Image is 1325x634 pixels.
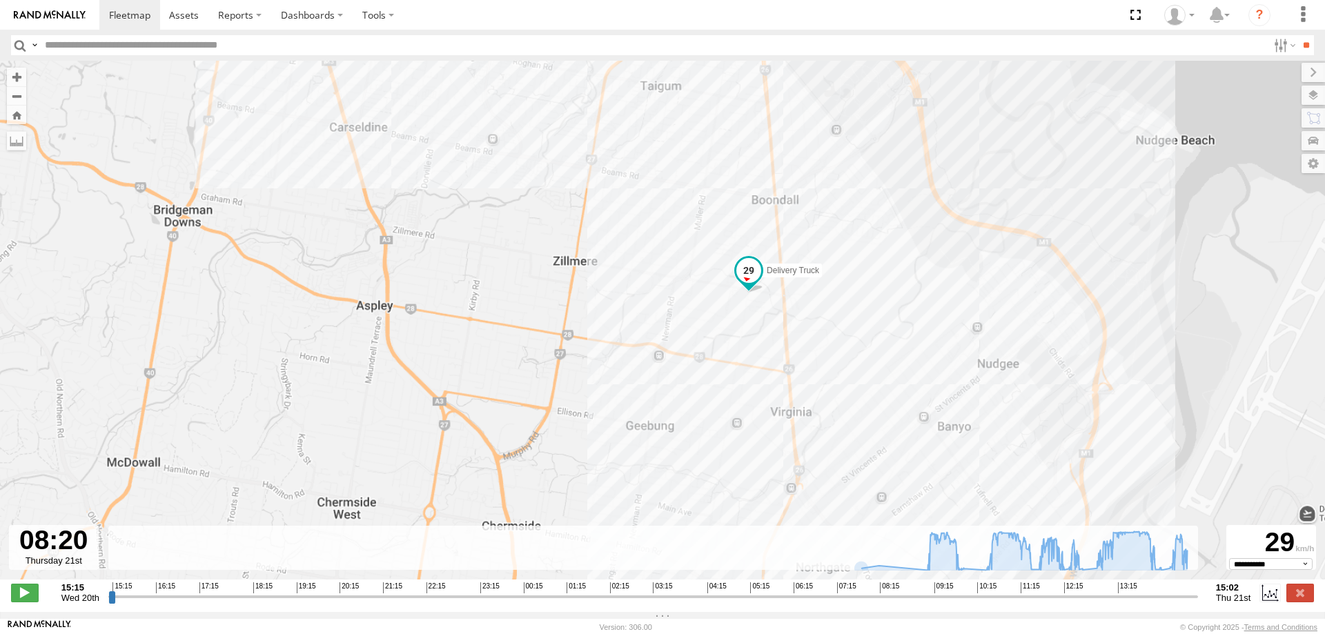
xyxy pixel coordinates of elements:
[707,582,727,593] span: 04:15
[653,582,672,593] span: 03:15
[426,582,446,593] span: 22:15
[199,582,219,593] span: 17:15
[934,582,954,593] span: 09:15
[61,593,99,603] span: Wed 20th Aug 2025
[29,35,40,55] label: Search Query
[7,131,26,150] label: Measure
[1064,582,1083,593] span: 12:15
[1216,582,1250,593] strong: 15:02
[610,582,629,593] span: 02:15
[7,106,26,124] button: Zoom Home
[340,582,359,593] span: 20:15
[567,582,586,593] span: 01:15
[383,582,402,593] span: 21:15
[600,623,652,631] div: Version: 306.00
[1302,154,1325,173] label: Map Settings
[1268,35,1298,55] label: Search Filter Options
[837,582,856,593] span: 07:15
[480,582,500,593] span: 23:15
[253,582,273,593] span: 18:15
[767,266,819,275] span: Delivery Truck
[11,584,39,602] label: Play/Stop
[1228,527,1314,558] div: 29
[1248,4,1270,26] i: ?
[1180,623,1317,631] div: © Copyright 2025 -
[7,68,26,86] button: Zoom in
[1159,5,1199,26] div: Laura Van Bruggen
[14,10,86,20] img: rand-logo.svg
[297,582,316,593] span: 19:15
[1118,582,1137,593] span: 13:15
[750,582,769,593] span: 05:15
[977,582,997,593] span: 10:15
[1216,593,1250,603] span: Thu 21st Aug 2025
[880,582,899,593] span: 08:15
[524,582,543,593] span: 00:15
[156,582,175,593] span: 16:15
[794,582,813,593] span: 06:15
[7,86,26,106] button: Zoom out
[8,620,71,634] a: Visit our Website
[1244,623,1317,631] a: Terms and Conditions
[1286,584,1314,602] label: Close
[1021,582,1040,593] span: 11:15
[61,582,99,593] strong: 15:15
[112,582,132,593] span: 15:15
